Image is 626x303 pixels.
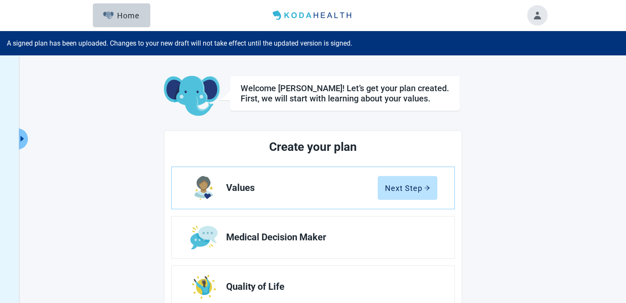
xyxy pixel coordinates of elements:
span: arrow-right [424,185,430,191]
a: Edit Values section [172,167,454,209]
span: Quality of Life [226,282,431,292]
img: Koda Elephant [164,76,220,117]
span: Values [226,183,378,193]
div: Welcome [PERSON_NAME]! Let’s get your plan created. First, we will start with learning about your... [241,83,449,104]
span: caret-right [18,135,26,143]
button: Toggle account menu [527,5,548,26]
div: Home [103,11,140,20]
img: Elephant [103,12,114,19]
h2: Create your plan [203,138,423,156]
a: Edit Medical Decision Maker section [172,216,454,258]
span: Medical Decision Maker [226,232,431,242]
button: Expand menu [17,128,28,150]
img: Koda Health [269,9,357,22]
button: Next Steparrow-right [378,176,437,200]
div: Next Step [385,184,430,192]
button: ElephantHome [93,3,150,27]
